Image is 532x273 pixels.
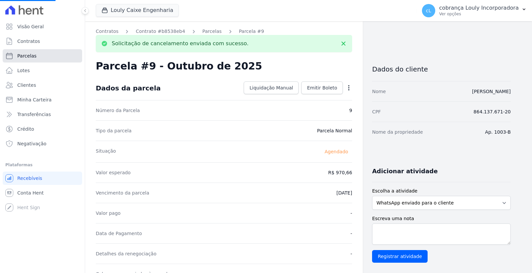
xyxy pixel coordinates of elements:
[17,175,42,182] span: Recebíveis
[96,60,262,72] h2: Parcela #9 - Outubro de 2025
[96,107,140,114] dt: Número da Parcela
[96,190,149,196] dt: Vencimento da parcela
[372,188,511,195] label: Escolha a atividade
[96,250,157,257] dt: Detalhes da renegociação
[473,108,511,115] dd: 864.137.671-20
[17,38,40,45] span: Contratos
[372,250,428,263] input: Registrar atividade
[3,137,82,150] a: Negativação
[202,28,222,35] a: Parcelas
[3,108,82,121] a: Transferências
[96,28,118,35] a: Contratos
[17,82,36,88] span: Clientes
[426,8,431,13] span: cL
[3,172,82,185] a: Recebíveis
[350,250,352,257] dd: -
[328,169,352,176] dd: R$ 970,66
[244,81,299,94] a: Liquidação Manual
[317,127,352,134] dd: Parcela Normal
[3,35,82,48] a: Contratos
[96,169,131,176] dt: Valor esperado
[5,161,79,169] div: Plataformas
[3,78,82,92] a: Clientes
[439,11,519,17] p: Ver opções
[17,23,44,30] span: Visão Geral
[372,167,438,175] h3: Adicionar atividade
[17,53,37,59] span: Parcelas
[96,84,161,92] div: Dados da parcela
[372,108,381,115] dt: CPF
[372,88,386,95] dt: Nome
[96,148,116,156] dt: Situação
[321,148,352,156] span: Agendado
[239,28,264,35] a: Parcela #9
[17,140,47,147] span: Negativação
[350,230,352,237] dd: -
[136,28,185,35] a: Contrato #b8538eb4
[3,186,82,200] a: Conta Hent
[96,4,179,17] button: Louly Caixe Engenharia
[336,190,352,196] dd: [DATE]
[472,89,511,94] a: [PERSON_NAME]
[112,40,248,47] p: Solicitação de cancelamento enviada com sucesso.
[349,107,352,114] dd: 9
[17,67,30,74] span: Lotes
[301,81,343,94] a: Emitir Boleto
[17,111,51,118] span: Transferências
[3,49,82,63] a: Parcelas
[17,96,52,103] span: Minha Carteira
[372,215,511,222] label: Escreva uma nota
[350,210,352,216] dd: -
[307,84,337,91] span: Emitir Boleto
[485,129,511,135] dd: Ap. 1003-B
[372,65,511,73] h3: Dados do cliente
[439,5,519,11] p: cobrança Louly Incorporadora
[417,1,532,20] button: cL cobrança Louly Incorporadora Ver opções
[3,122,82,136] a: Crédito
[372,129,423,135] dt: Nome da propriedade
[3,64,82,77] a: Lotes
[96,28,352,35] nav: Breadcrumb
[17,190,44,196] span: Conta Hent
[96,210,121,216] dt: Valor pago
[249,84,293,91] span: Liquidação Manual
[17,126,34,132] span: Crédito
[3,20,82,33] a: Visão Geral
[96,230,142,237] dt: Data de Pagamento
[3,93,82,106] a: Minha Carteira
[96,127,132,134] dt: Tipo da parcela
